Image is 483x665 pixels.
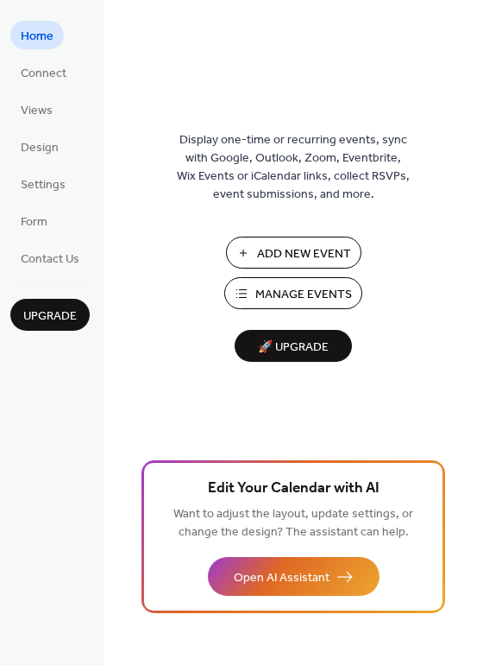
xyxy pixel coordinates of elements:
[255,286,352,304] span: Manage Events
[10,244,90,272] a: Contact Us
[224,277,362,309] button: Manage Events
[21,250,79,269] span: Contact Us
[21,102,53,120] span: Views
[10,169,76,198] a: Settings
[23,307,77,326] span: Upgrade
[21,213,47,231] span: Form
[173,503,413,544] span: Want to adjust the layout, update settings, or change the design? The assistant can help.
[10,21,64,49] a: Home
[10,206,58,235] a: Form
[208,477,379,501] span: Edit Your Calendar with AI
[21,139,59,157] span: Design
[10,95,63,123] a: Views
[226,237,361,269] button: Add New Event
[10,58,77,86] a: Connect
[208,557,379,596] button: Open AI Assistant
[235,330,352,362] button: 🚀 Upgrade
[257,245,351,263] span: Add New Event
[10,132,69,161] a: Design
[21,65,66,83] span: Connect
[21,28,53,46] span: Home
[10,299,90,331] button: Upgrade
[177,131,410,204] span: Display one-time or recurring events, sync with Google, Outlook, Zoom, Eventbrite, Wix Events or ...
[245,336,342,359] span: 🚀 Upgrade
[21,176,66,194] span: Settings
[234,569,329,587] span: Open AI Assistant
